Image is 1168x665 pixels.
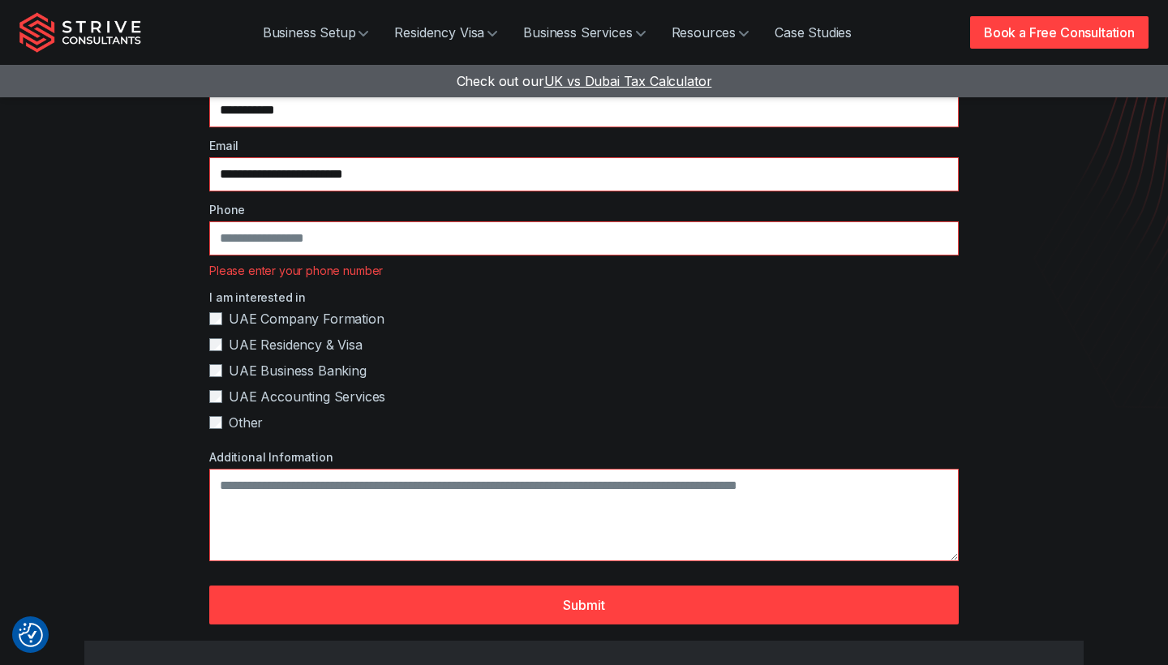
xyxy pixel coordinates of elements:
[229,413,263,432] span: Other
[209,586,959,624] button: Submit
[544,73,712,89] span: UK vs Dubai Tax Calculator
[209,201,959,218] label: Phone
[209,289,959,306] label: I am interested in
[19,12,141,53] img: Strive Consultants
[209,448,959,466] label: Additional Information
[762,16,865,49] a: Case Studies
[229,361,367,380] span: UAE Business Banking
[19,623,43,647] button: Consent Preferences
[381,16,510,49] a: Residency Visa
[250,16,382,49] a: Business Setup
[209,137,959,154] label: Email
[209,338,222,351] input: UAE Residency & Visa
[970,16,1149,49] a: Book a Free Consultation
[510,16,658,49] a: Business Services
[229,309,384,328] span: UAE Company Formation
[457,73,712,89] a: Check out ourUK vs Dubai Tax Calculator
[229,387,385,406] span: UAE Accounting Services
[209,364,222,377] input: UAE Business Banking
[659,16,762,49] a: Resources
[209,416,222,429] input: Other
[209,262,959,279] div: Please enter your phone number
[209,390,222,403] input: UAE Accounting Services
[209,312,222,325] input: UAE Company Formation
[229,335,363,354] span: UAE Residency & Visa
[19,623,43,647] img: Revisit consent button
